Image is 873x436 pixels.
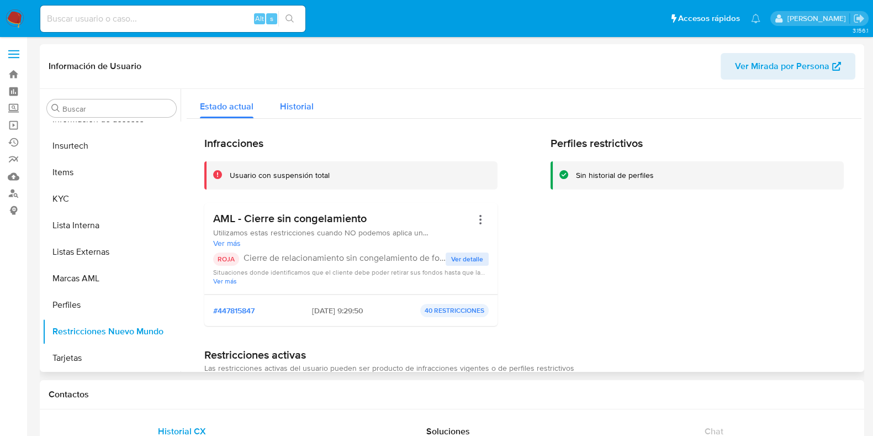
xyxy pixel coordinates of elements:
button: Listas Externas [43,239,181,265]
button: Buscar [51,104,60,113]
h1: Información de Usuario [49,61,141,72]
span: Accesos rápidos [678,13,740,24]
span: Ver Mirada por Persona [735,53,829,80]
button: search-icon [278,11,301,27]
button: Tarjetas [43,345,181,371]
span: Alt [255,13,264,24]
button: Restricciones Nuevo Mundo [43,318,181,345]
button: Ver Mirada por Persona [721,53,855,80]
button: KYC [43,186,181,212]
a: Salir [853,13,865,24]
a: Notificaciones [751,14,760,23]
input: Buscar [62,104,172,114]
button: Insurtech [43,133,181,159]
h1: Contactos [49,389,855,400]
button: Perfiles [43,292,181,318]
input: Buscar usuario o caso... [40,12,305,26]
button: Items [43,159,181,186]
span: s [270,13,273,24]
button: Lista Interna [43,212,181,239]
p: juan.montanobonaga@mercadolibre.com.co [787,13,849,24]
button: Marcas AML [43,265,181,292]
